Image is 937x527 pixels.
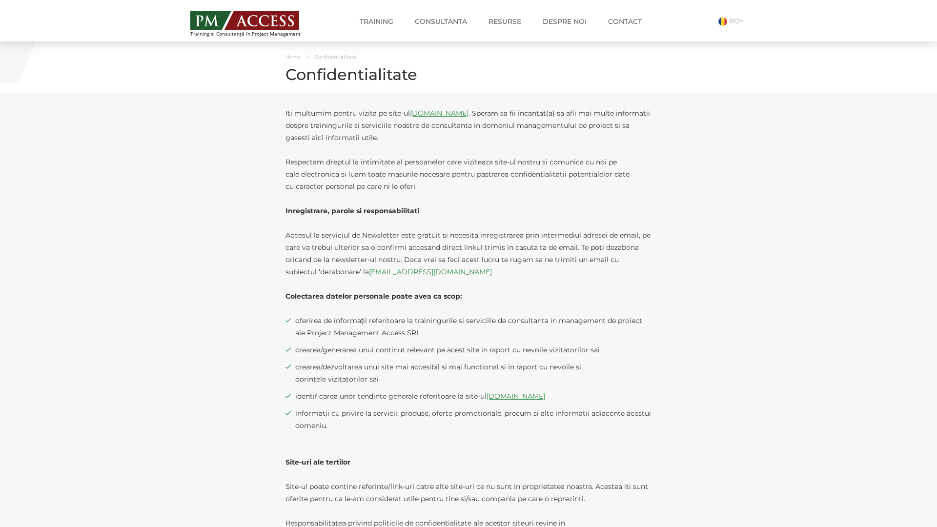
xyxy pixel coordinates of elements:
a: Training [352,12,401,31]
span: informatii cu privire la servicii, produse, oferte promotionale, precum si alte informatii adiace... [295,407,652,432]
a: Despre noi [535,12,594,31]
a: Training și Consultanță în Project Management [190,8,319,37]
img: PM ACCESS - Echipa traineri si consultanti certificati PMP: Narciss Popescu, Mihai Olaru, Monica ... [190,11,299,30]
a: [EMAIL_ADDRESS][DOMAIN_NAME] [369,267,492,276]
span: identificarea unor tendinte generale referitoare la site-ul [295,390,652,403]
span: Training și Consultanță în Project Management [190,31,319,37]
img: Romana [718,17,727,26]
a: [DOMAIN_NAME] [410,109,468,118]
a: Consultanta [407,12,474,31]
strong: Colectarea datelor personale poate avea ca scop: [285,292,462,301]
h1: Confidentialitate [285,66,652,83]
p: Accesul la serviciul de Newsletter este gratuit si necesita inregistrarea prin intermediul adrese... [285,229,652,278]
a: RO [718,17,747,25]
span: Confidentialitate [315,54,356,60]
span: crearea/dezvoltarea unui site mai accesibil si mai functional si in raport cu nevoile si dorintel... [295,361,652,385]
p: Respectam dreptul la intimitate al persoanelor care viziteaza site-ul nostru si comunica cu noi p... [285,156,652,193]
a: Home [285,54,301,60]
p: Site-ul poate contine referinte/link-uri catre alte site-uri ce nu sunt in proprietatea noastra. ... [285,481,652,505]
strong: Inregistrare, parole si responsabilitati [285,206,419,215]
p: Iti multumim pentru vizita pe site-ul . Speram sa fii incantat(a) sa afli mai multe informatii de... [285,107,652,144]
a: [DOMAIN_NAME] [487,392,545,401]
strong: Site-uri ale tertilor [285,458,350,466]
a: Contact [601,12,649,31]
span: oferirea de informaţii referitoare la trainingurile si serviciile de consultanta in management de... [295,315,652,339]
span: crearea/generarea unui continut relevant pe acest site in raport cu nevoile vizitatorilor sai [295,344,652,356]
a: Resurse [481,12,529,31]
